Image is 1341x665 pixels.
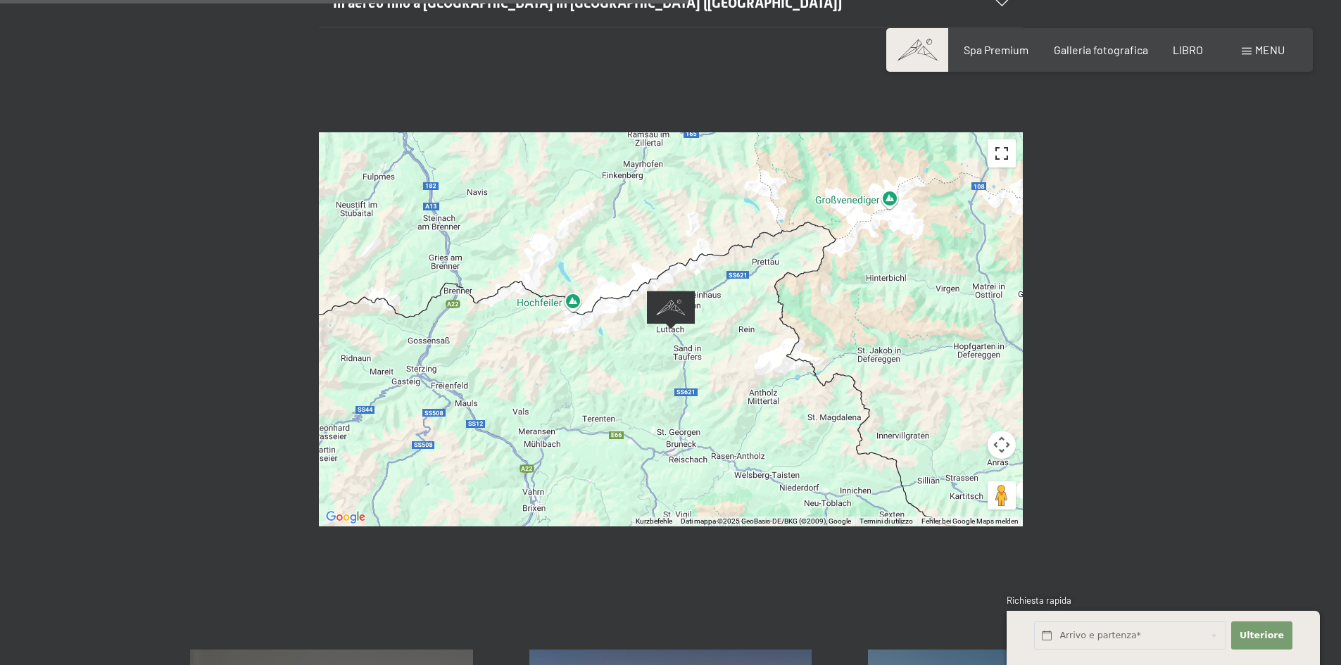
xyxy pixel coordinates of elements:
[860,517,913,525] a: Termini di utilizzo
[636,517,672,526] button: Scorciatoie
[1231,621,1292,650] button: Ulteriore
[681,517,851,525] font: Dati mappa ©2025 GeoBasis-DE/BKG (©2009), Google
[1240,630,1284,640] font: Ulteriore
[1255,43,1285,56] font: menu
[322,508,369,526] a: Apri questa zona su Google Maps (in una nuova finestra)
[1173,43,1203,56] a: LIBRO
[988,481,1016,509] button: Trascina Pegman sulla mappa per aprire Street View
[988,139,1016,167] button: Visualizzazione a schermo intero attivata/disattivata
[322,508,369,526] img: Google
[921,517,1019,525] a: Fehler bei Google Maps melden
[647,291,695,329] div: Resort SPA di lusso alpino SCHWARZENSTEIN
[964,43,1028,56] a: Spa Premium
[988,431,1016,459] button: Controllo della telecamera per la mappa
[1054,43,1148,56] a: Galleria fotografica
[1007,595,1071,606] font: Richiesta rapida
